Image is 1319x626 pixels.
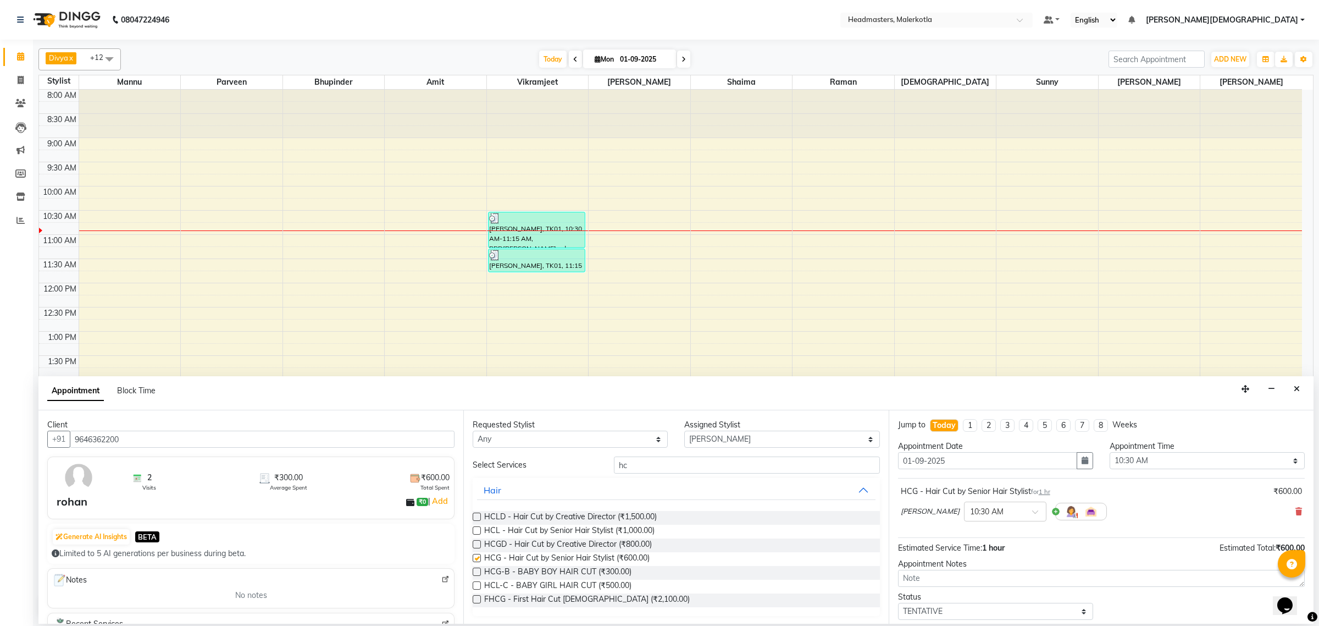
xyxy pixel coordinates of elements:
span: Shaima [691,75,792,89]
span: Notes [52,573,87,587]
div: Assigned Stylist [684,419,879,431]
div: Today [933,420,956,431]
div: 11:30 AM [41,259,79,271]
span: HCG - Hair Cut by Senior Hair Stylist (₹600.00) [484,552,650,566]
span: Mannu [79,75,181,89]
input: 2025-09-01 [617,51,672,68]
div: ₹600.00 [1273,486,1302,497]
div: Weeks [1112,419,1137,431]
span: Bhupinder [283,75,385,89]
div: 8:30 AM [45,114,79,125]
li: 2 [982,419,996,432]
span: 1 hr [1039,488,1050,496]
span: parveen [181,75,282,89]
span: No notes [235,590,267,601]
div: 9:00 AM [45,138,79,150]
small: for [1031,488,1050,496]
div: 11:00 AM [41,235,79,246]
div: 12:00 PM [41,283,79,295]
li: 5 [1038,419,1052,432]
li: 3 [1000,419,1015,432]
div: 9:30 AM [45,162,79,174]
input: Search by service name [614,457,880,474]
span: [PERSON_NAME] [589,75,690,89]
span: 2 [147,472,152,484]
span: Block Time [117,386,156,396]
div: Hair [484,484,501,497]
div: Status [898,591,1093,603]
a: x [68,53,73,62]
div: 10:30 AM [41,211,79,222]
span: | [428,495,450,508]
img: Interior.png [1084,505,1098,518]
span: 1 hour [982,543,1005,553]
b: 08047224946 [121,4,169,35]
span: BETA [135,531,159,542]
a: Add [430,495,450,508]
div: HCG - Hair Cut by Senior Hair Stylist [901,486,1050,497]
li: 7 [1075,419,1089,432]
button: ADD NEW [1211,52,1249,67]
span: Visits [142,484,156,492]
div: rohan [57,493,87,510]
span: Raman [792,75,894,89]
button: Close [1289,381,1305,398]
span: ADD NEW [1214,55,1246,63]
li: 6 [1056,419,1071,432]
div: Limited to 5 AI generations per business during beta. [52,548,450,559]
div: Appointment Notes [898,558,1305,570]
span: [PERSON_NAME][DEMOGRAPHIC_DATA] [1146,14,1298,26]
li: 4 [1019,419,1033,432]
span: ₹0 [417,498,428,507]
input: Search Appointment [1109,51,1205,68]
span: Estimated Service Time: [898,543,982,553]
img: logo [28,4,103,35]
div: 1:00 PM [46,332,79,343]
div: 8:00 AM [45,90,79,101]
div: [PERSON_NAME], TK01, 11:15 AM-11:45 AM, SSM - Shampoo [489,249,585,272]
button: +91 [47,431,70,448]
span: ₹300.00 [274,472,303,484]
span: [DEMOGRAPHIC_DATA] [895,75,996,89]
span: Average Spent [270,484,307,492]
button: Generate AI Insights [53,529,130,545]
span: Vikramjeet [487,75,589,89]
span: +12 [90,53,112,62]
span: HCGD - Hair Cut by Creative Director (₹800.00) [484,539,652,552]
div: Appointment Time [1110,441,1305,452]
div: Client [47,419,455,431]
input: Search by Name/Mobile/Email/Code [70,431,455,448]
span: Appointment [47,381,104,401]
div: Appointment Date [898,441,1093,452]
span: FHCG - First Hair Cut [DEMOGRAPHIC_DATA] (₹2,100.00) [484,594,690,607]
span: Divya [49,53,68,62]
span: HCL-C - BABY GIRL HAIR CUT (₹500.00) [484,580,631,594]
iframe: chat widget [1273,582,1308,615]
li: 1 [963,419,977,432]
img: Hairdresser.png [1065,505,1078,518]
div: Jump to [898,419,925,431]
img: avatar [63,462,95,493]
span: Mon [592,55,617,63]
div: Stylist [39,75,79,87]
span: Estimated Total: [1220,543,1276,553]
button: Hair [477,480,875,500]
div: 10:00 AM [41,186,79,198]
span: Sunny [996,75,1098,89]
span: ₹600.00 [421,472,450,484]
span: Today [539,51,567,68]
div: Select Services [464,459,606,471]
span: HCL - Hair Cut by Senior Hair Stylist (₹1,000.00) [484,525,655,539]
span: HCG-B - BABY BOY HAIR CUT (₹300.00) [484,566,631,580]
input: yyyy-mm-dd [898,452,1077,469]
span: HCLD - Hair Cut by Creative Director (₹1,500.00) [484,511,657,525]
div: [PERSON_NAME], TK01, 10:30 AM-11:15 AM, BRD[PERSON_NAME]ard [489,212,585,248]
span: Total Spent [420,484,450,492]
div: 1:30 PM [46,356,79,367]
div: 12:30 PM [41,307,79,319]
div: Requested Stylist [473,419,668,431]
span: [PERSON_NAME] [1099,75,1200,89]
span: ₹600.00 [1276,543,1305,553]
li: 8 [1094,419,1108,432]
span: [PERSON_NAME] [1200,75,1302,89]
